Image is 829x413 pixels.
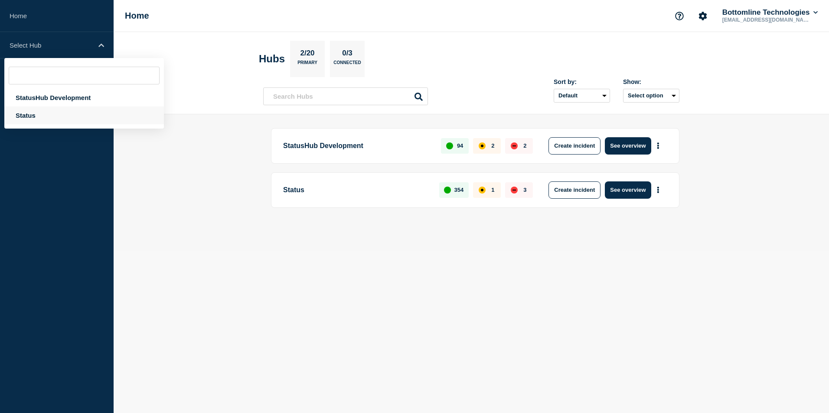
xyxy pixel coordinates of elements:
p: 2 [523,142,526,149]
h2: Hubs [259,53,285,65]
p: 2 [491,142,494,149]
p: StatusHub Development [283,137,431,155]
div: up [444,187,451,194]
p: 1 [491,187,494,193]
p: 3 [523,187,526,193]
div: down [511,187,518,194]
div: Sort by: [554,78,610,85]
input: Search Hubs [263,87,428,105]
button: Bottomline Technologies [721,8,819,17]
button: Support [670,7,689,25]
div: up [446,142,453,149]
p: Connected [333,60,361,69]
p: Status [283,181,429,199]
div: down [511,142,518,149]
button: Select option [623,89,679,103]
p: 0/3 [339,49,356,60]
p: Select Hub [10,42,93,49]
div: affected [479,142,486,149]
button: Create incident [548,137,601,155]
div: Show: [623,78,679,85]
div: StatusHub Development [4,89,164,106]
div: Status [4,106,164,124]
button: See overview [605,181,651,199]
p: 2/20 [297,49,318,60]
p: [EMAIL_ADDRESS][DOMAIN_NAME] [721,17,811,23]
p: 354 [454,187,464,193]
p: Primary [297,60,317,69]
p: 94 [457,142,463,149]
button: Create incident [548,181,601,199]
button: See overview [605,137,651,155]
button: More actions [653,182,664,198]
select: Sort by [554,89,610,103]
h1: Home [125,11,149,21]
div: affected [479,187,486,194]
button: More actions [653,138,664,154]
button: Account settings [694,7,712,25]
